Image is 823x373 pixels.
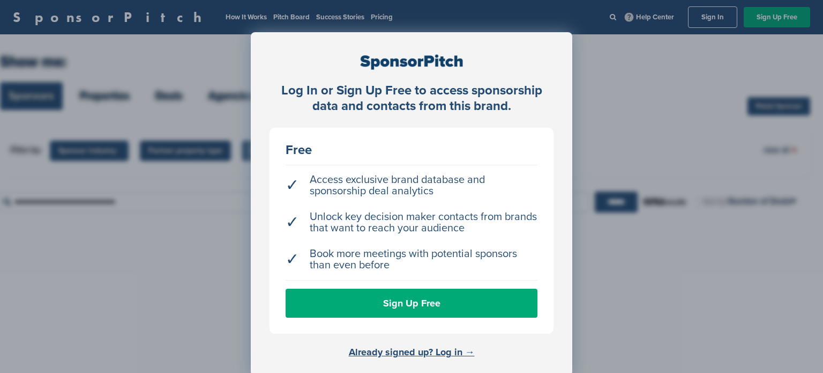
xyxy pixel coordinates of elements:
li: Book more meetings with potential sponsors than even before [286,243,537,276]
a: Already signed up? Log in → [349,346,475,358]
div: Log In or Sign Up Free to access sponsorship data and contacts from this brand. [270,83,553,114]
span: ✓ [286,180,299,191]
span: ✓ [286,217,299,228]
div: Free [286,144,537,157]
a: Sign Up Free [286,289,537,318]
li: Access exclusive brand database and sponsorship deal analytics [286,169,537,202]
li: Unlock key decision maker contacts from brands that want to reach your audience [286,206,537,239]
span: ✓ [286,254,299,265]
